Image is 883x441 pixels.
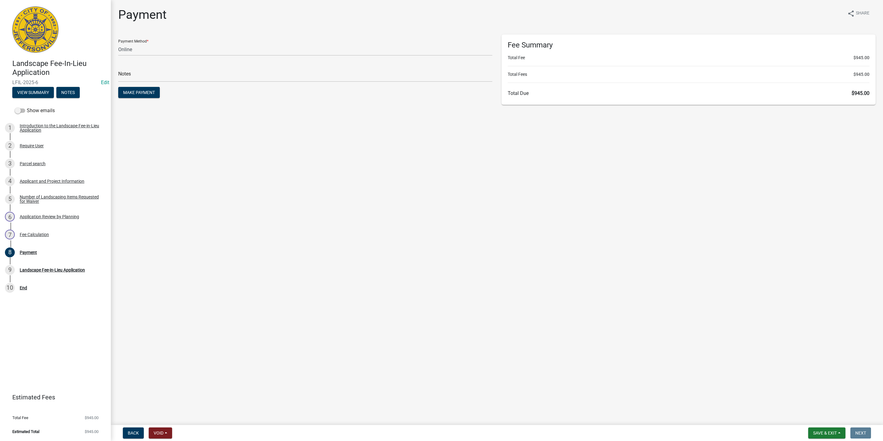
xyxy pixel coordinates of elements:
[850,427,871,439] button: Next
[149,427,172,439] button: Void
[123,90,155,95] span: Make Payment
[12,430,39,434] span: Estimated Total
[508,55,869,61] li: Total Fee
[154,431,163,435] span: Void
[5,141,15,151] div: 2
[5,123,15,133] div: 1
[855,431,866,435] span: Next
[20,195,101,203] div: Number of Landscaping Items Requested for Waiver
[5,391,101,403] a: Estimated Fees
[123,427,144,439] button: Back
[15,107,55,114] label: Show emails
[5,283,15,293] div: 10
[12,416,28,420] span: Total Fee
[5,230,15,239] div: 7
[20,232,49,237] div: Fee Calculation
[118,87,160,98] button: Make Payment
[508,41,869,50] h6: Fee Summary
[20,286,27,290] div: End
[20,161,46,166] div: Parcel search
[852,90,869,96] span: $945.00
[20,179,84,183] div: Applicant and Project Information
[842,7,874,19] button: shareShare
[12,6,58,53] img: City of Jeffersonville, Indiana
[847,10,855,17] i: share
[813,431,837,435] span: Save & Exit
[12,90,54,95] wm-modal-confirm: Summary
[853,71,869,78] span: $945.00
[5,212,15,222] div: 6
[508,90,869,96] h6: Total Due
[508,71,869,78] li: Total Fees
[853,55,869,61] span: $945.00
[5,159,15,169] div: 3
[85,416,99,420] span: $945.00
[5,247,15,257] div: 8
[85,430,99,434] span: $945.00
[12,59,106,77] h4: Landscape Fee-In-Lieu Application
[56,90,80,95] wm-modal-confirm: Notes
[128,431,139,435] span: Back
[56,87,80,98] button: Notes
[856,10,869,17] span: Share
[808,427,845,439] button: Save & Exit
[101,80,109,85] wm-modal-confirm: Edit Application Number
[101,80,109,85] a: Edit
[12,80,99,85] span: LFIL-2025-6
[12,87,54,98] button: View Summary
[118,7,167,22] h1: Payment
[5,194,15,204] div: 5
[20,124,101,132] div: Introduction to the Landscape Fee-in-Lieu Application
[20,250,37,255] div: Payment
[5,265,15,275] div: 9
[20,268,85,272] div: Landscape Fee-in-Lieu Application
[5,176,15,186] div: 4
[20,144,44,148] div: Require User
[20,214,79,219] div: Application Review by Planning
